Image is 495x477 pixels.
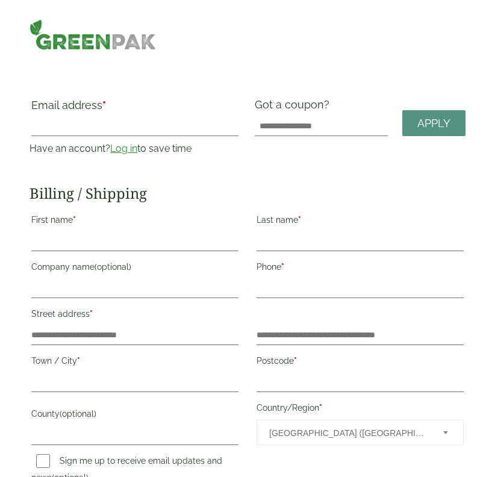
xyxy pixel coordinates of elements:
abbr: required [281,262,284,272]
span: Apply [417,117,450,130]
abbr: required [90,309,93,319]
span: United Kingdom (UK) [269,420,427,446]
label: Email address [31,100,238,117]
label: First name [31,211,238,232]
span: (optional) [60,409,96,419]
a: Apply [402,110,465,136]
span: (optional) [95,262,131,272]
abbr: required [77,356,80,366]
a: Log in [110,143,137,154]
span: Country/Region [257,420,464,445]
abbr: required [319,403,322,413]
input: Sign me up to receive email updates and news(optional) [36,454,50,468]
h2: Billing / Shipping [30,185,465,202]
label: County [31,405,238,426]
abbr: required [298,215,301,225]
abbr: required [294,356,297,366]
abbr: required [102,99,106,111]
label: Got a coupon? [255,98,334,117]
label: Company name [31,258,238,279]
label: Last name [257,211,464,232]
img: GreenPak Supplies [30,19,156,50]
abbr: required [73,215,76,225]
label: Town / City [31,352,238,373]
p: Have an account? to save time [30,142,240,156]
label: Phone [257,258,464,279]
label: Country/Region [257,399,464,420]
label: Street address [31,305,238,326]
label: Postcode [257,352,464,373]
